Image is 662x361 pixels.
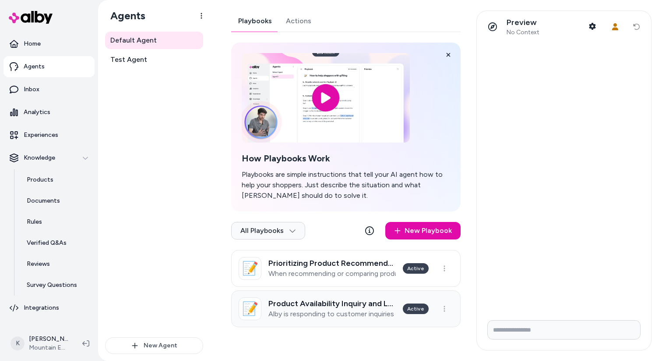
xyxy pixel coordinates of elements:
[110,54,147,65] span: Test Agent
[242,153,450,164] h2: How Playbooks Work
[268,269,396,278] p: When recommending or comparing products
[4,147,95,168] button: Knowledge
[4,125,95,146] a: Experiences
[279,11,318,32] a: Actions
[103,9,145,22] h1: Agents
[110,35,157,46] span: Default Agent
[4,79,95,100] a: Inbox
[4,56,95,77] a: Agents
[18,190,95,211] a: Documents
[9,11,53,24] img: alby Logo
[24,85,39,94] p: Inbox
[29,343,68,352] span: Mountain Equipment Company
[385,222,461,239] a: New Playbook
[268,259,396,268] h3: Prioritizing Product Recommendations
[29,335,68,343] p: [PERSON_NAME]
[403,304,429,314] div: Active
[4,102,95,123] a: Analytics
[231,222,305,239] button: All Playbooks
[18,169,95,190] a: Products
[268,310,396,318] p: Alby is responding to customer inquiries about product availability, checking on-site stock, or i...
[507,18,539,28] p: Preview
[231,290,461,327] a: 📝Product Availability Inquiry and Local Inventory CheckAlby is responding to customer inquiries a...
[27,218,42,226] p: Rules
[4,297,95,318] a: Integrations
[105,32,203,49] a: Default Agent
[240,226,296,235] span: All Playbooks
[239,257,261,280] div: 📝
[18,211,95,232] a: Rules
[27,239,67,247] p: Verified Q&As
[242,169,450,201] p: Playbooks are simple instructions that tell your AI agent how to help your shoppers. Just describ...
[24,62,45,71] p: Agents
[268,299,396,308] h3: Product Availability Inquiry and Local Inventory Check
[239,297,261,320] div: 📝
[27,197,60,205] p: Documents
[18,254,95,275] a: Reviews
[24,108,50,117] p: Analytics
[24,154,55,162] p: Knowledge
[18,275,95,296] a: Survey Questions
[18,232,95,254] a: Verified Q&As
[487,320,641,340] input: Write your prompt here
[231,250,461,287] a: 📝Prioritizing Product RecommendationsWhen recommending or comparing productsActive
[507,29,539,36] span: No Context
[27,175,53,184] p: Products
[24,131,58,139] p: Experiences
[27,281,77,290] p: Survey Questions
[11,336,25,350] span: K
[4,33,95,54] a: Home
[231,11,279,32] a: Playbooks
[105,337,203,354] button: New Agent
[24,39,41,48] p: Home
[403,263,429,274] div: Active
[105,51,203,68] a: Test Agent
[27,260,50,268] p: Reviews
[24,304,59,312] p: Integrations
[5,329,75,357] button: K[PERSON_NAME]Mountain Equipment Company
